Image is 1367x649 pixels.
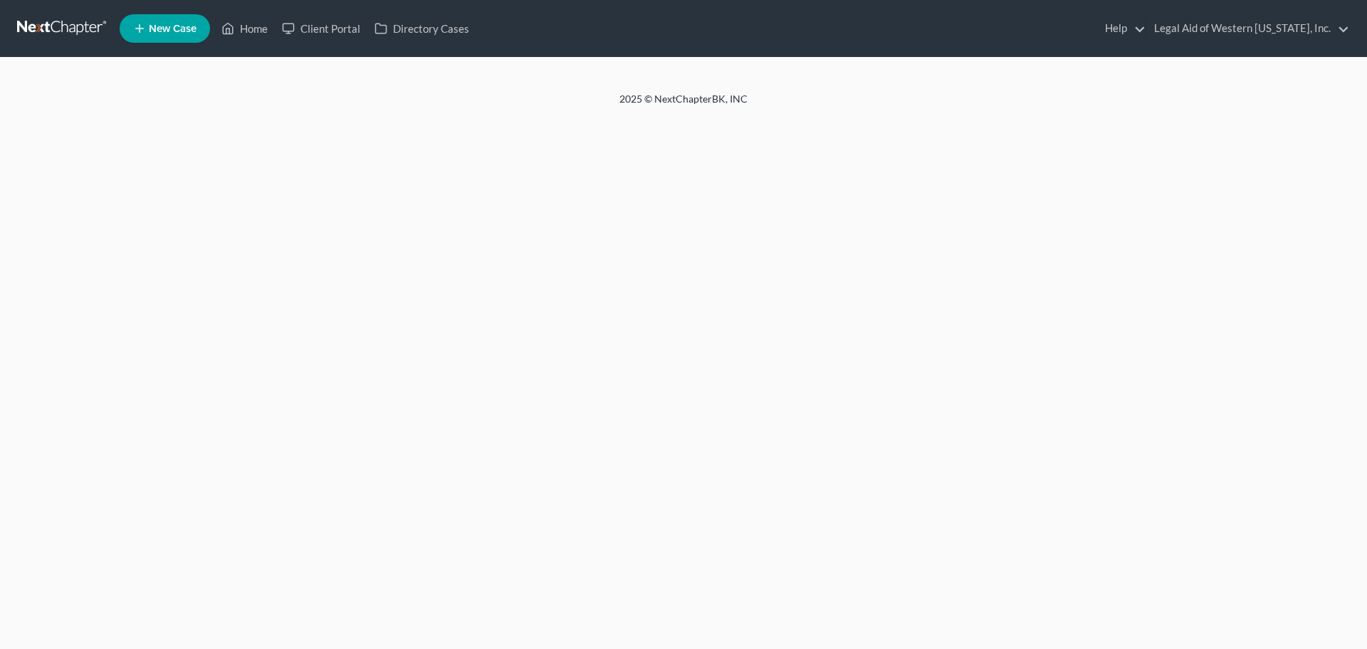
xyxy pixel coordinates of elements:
a: Legal Aid of Western [US_STATE], Inc. [1147,16,1349,41]
a: Client Portal [275,16,367,41]
a: Directory Cases [367,16,476,41]
new-legal-case-button: New Case [120,14,210,43]
a: Help [1098,16,1146,41]
div: 2025 © NextChapterBK, INC [278,92,1089,118]
a: Home [214,16,275,41]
